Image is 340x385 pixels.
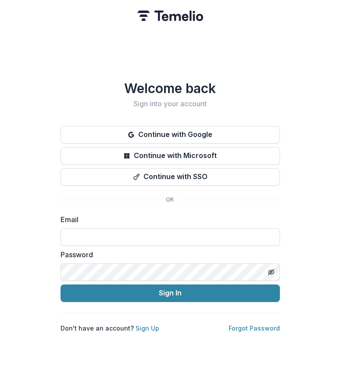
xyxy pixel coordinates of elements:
a: Forgot Password [229,324,280,332]
p: Don't have an account? [61,324,159,333]
button: Sign In [61,284,280,302]
button: Toggle password visibility [264,265,278,279]
a: Sign Up [136,324,159,332]
img: Temelio [137,11,203,21]
button: Continue with SSO [61,168,280,186]
label: Email [61,214,275,225]
button: Continue with Google [61,126,280,144]
h1: Welcome back [61,80,280,96]
label: Password [61,249,275,260]
h2: Sign into your account [61,100,280,108]
button: Continue with Microsoft [61,147,280,165]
